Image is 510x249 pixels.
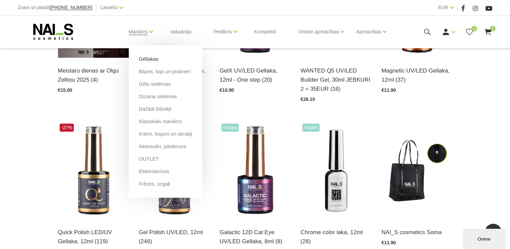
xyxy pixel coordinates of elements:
a: Galactic 12D Cat Eye UV/LED Gellaka, 8ml (8) [220,228,291,246]
a: EUR [438,3,448,11]
a: NAI_S cosmetics Soma [382,228,452,237]
a: 0 [465,28,474,36]
span: | [96,3,97,12]
a: Chrome color laka, 12ml (28) [301,228,371,246]
span: -27% [60,123,74,132]
a: Komplekti [249,16,282,48]
div: Zvani un pasūti [18,3,92,12]
a: OUTLET [139,155,159,163]
a: Vaksācija [164,16,197,48]
a: Manikīrs [129,18,148,45]
a: Magnetic UV/LED Gellaka, 12ml (37) [382,66,452,84]
a: Elektroierīces [139,168,170,175]
a: Latviešu [100,3,118,11]
a: Gēllakas [139,55,158,63]
a: Aksesuāri, piederumi [139,143,186,150]
a: Bāzes, topi un praimeri [139,68,190,75]
a: 0 [484,28,492,36]
a: Krēmi, losjoni un skrubji [139,130,192,138]
a: Klasiskais manikīrs [139,118,182,125]
span: 0 [472,26,477,31]
span: 0 [490,26,496,31]
span: +Video [221,123,239,132]
iframe: chat widget [463,227,507,249]
a: Pedikīrs [213,18,232,45]
span: €11.90 [382,240,396,245]
span: €10.90 [220,87,234,93]
img: Daudzdimensionāla magnētiskā gellaka, kas satur smalkas, atstarojošas hroma daļiņas. Ar īpaša mag... [220,122,291,219]
a: Dizaina sistēmas [139,93,177,100]
a: Gēlu sistēmas [139,80,171,88]
span: €26.10 [301,96,315,102]
span: +Video [302,123,320,132]
a: Gel Polish UV/LED, 12ml (246) [139,228,210,246]
a: Online apmācības [298,18,339,45]
a: Meistaru dienas ar Olgu Zeltiņu 2025 (4) [58,66,129,84]
a: GelX UV/LED Gellaka, 12ml - One step (20) [220,66,291,84]
a: WANTED Q5 UV/LED Builder Gel, 30ml JEBKURI 2 = 35EUR (16) [301,66,371,94]
a: [PHONE_NUMBER] [50,5,92,10]
a: Quick Polish LED/UV Gellaka, 12ml (119) [58,228,129,246]
a: Dažādi līdzekļi [139,105,172,113]
span: €11.90 [382,87,396,93]
a: Frēzes, uzgaļi [139,180,170,188]
img: Paredzēta hromēta jeb spoguļspīduma efekta veidošanai uz pilnas naga plātnes vai atsevišķiem diza... [301,122,371,219]
a: Apmācības [356,18,381,45]
img: Ātri, ērti un vienkārši!Intensīvi pigmentēta gellaka, kas perfekti klājas arī vienā slānī, tādā v... [58,122,129,219]
img: Ērta, eleganta, izturīga soma ar NAI_S cosmetics logo.Izmērs: 38 x 46 x 14 cm... [382,122,452,219]
span: €15.00 [58,87,72,93]
span: | [457,3,458,12]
